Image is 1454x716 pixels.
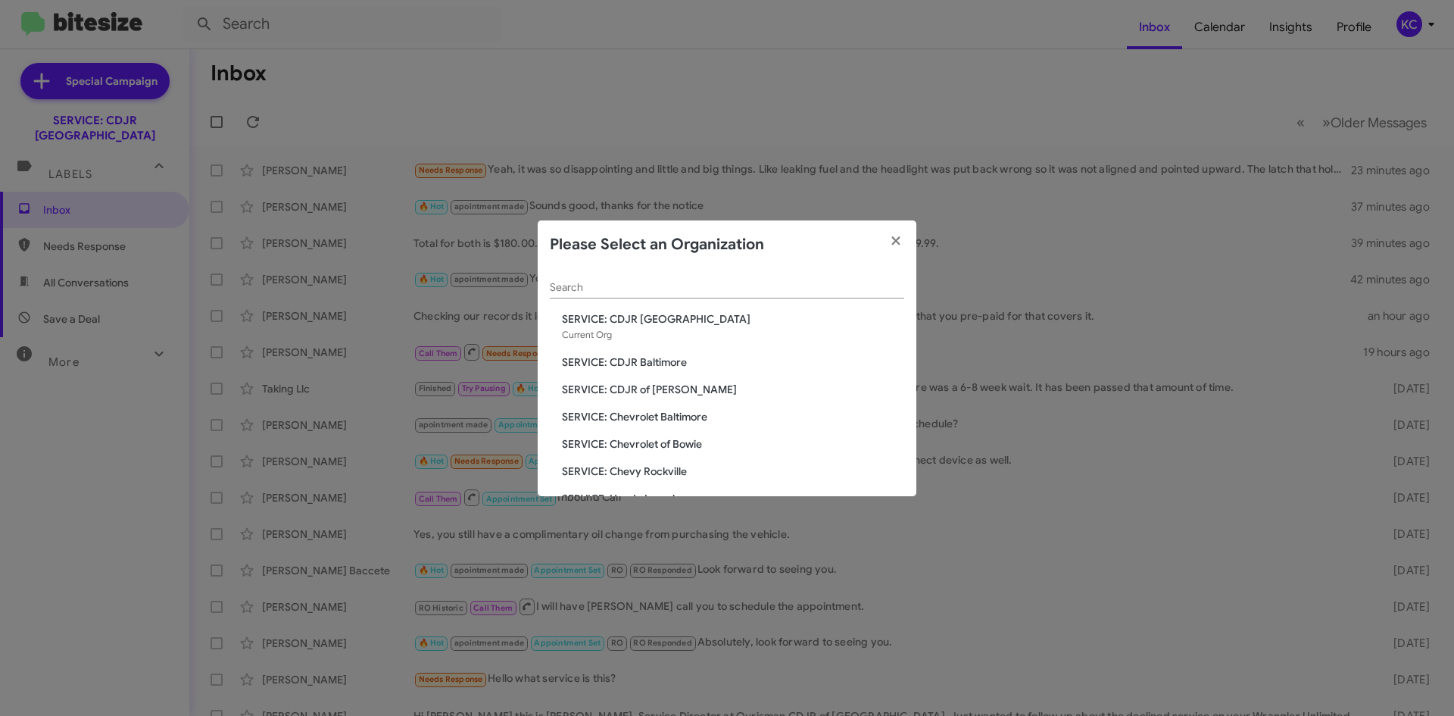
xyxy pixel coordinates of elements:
span: SERVICE: CDJR Baltimore [562,355,904,370]
span: SERVICE: Chevrolet of Bowie [562,436,904,452]
span: SERVICE: CDJR [GEOGRAPHIC_DATA] [562,311,904,327]
span: SERVICE: Chevy Rockville [562,464,904,479]
span: SERVICE: Chevrolet Baltimore [562,409,904,424]
span: SERVICE: Honda Laurel [562,491,904,506]
span: Current Org [562,329,612,340]
span: SERVICE: CDJR of [PERSON_NAME] [562,382,904,397]
h2: Please Select an Organization [550,233,764,257]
